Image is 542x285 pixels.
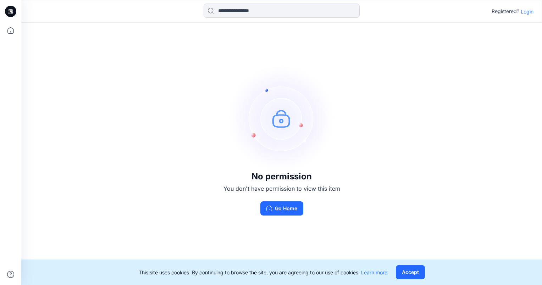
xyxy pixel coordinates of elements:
button: Go Home [260,201,303,216]
a: Learn more [361,269,387,275]
p: This site uses cookies. By continuing to browse the site, you are agreeing to our use of cookies. [139,269,387,276]
h3: No permission [223,172,340,181]
img: no-perm.svg [228,65,335,172]
p: Registered? [492,7,519,16]
p: You don't have permission to view this item [223,184,340,193]
p: Login [521,8,533,15]
button: Accept [396,265,425,279]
